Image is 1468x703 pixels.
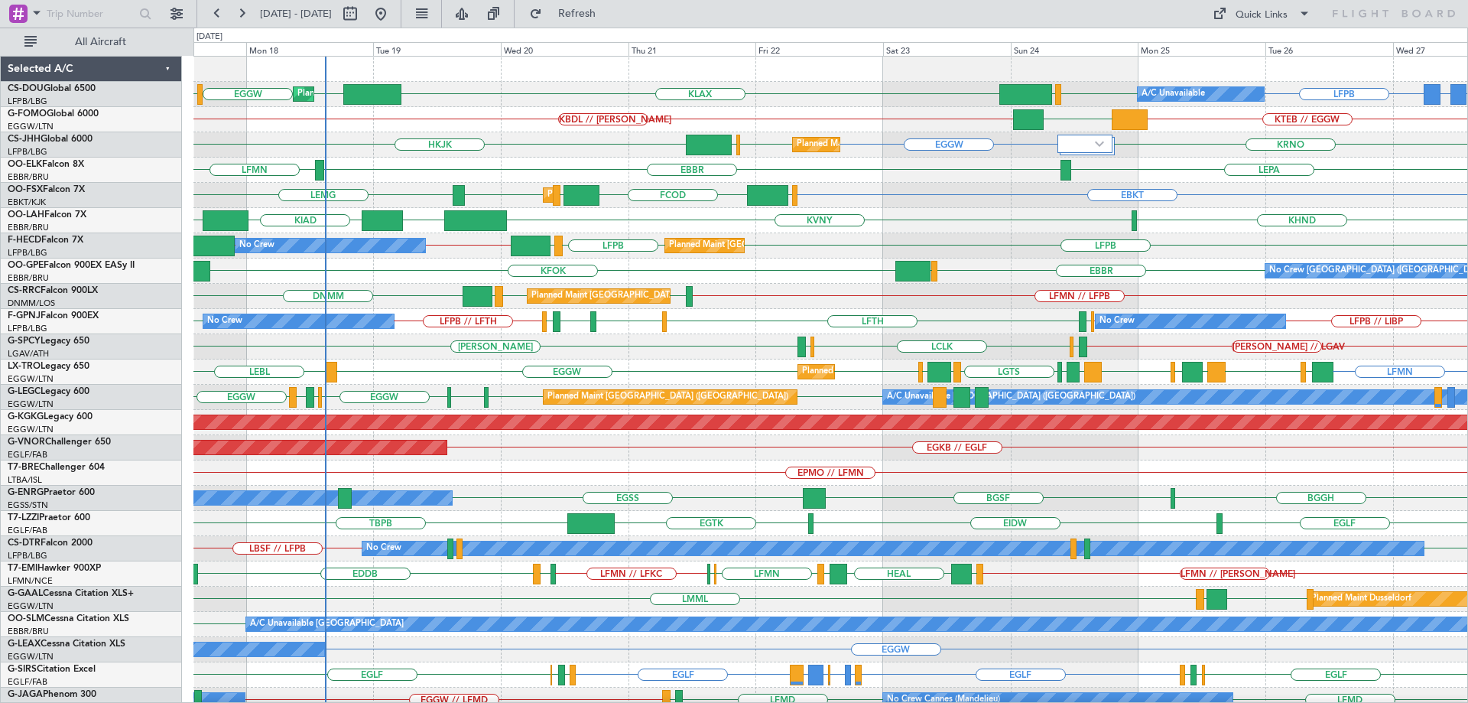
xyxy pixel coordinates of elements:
[628,42,756,56] div: Thu 21
[669,234,910,257] div: Planned Maint [GEOGRAPHIC_DATA] ([GEOGRAPHIC_DATA])
[8,463,39,472] span: T7-BRE
[8,399,54,410] a: EGGW/LTN
[8,109,99,119] a: G-FOMOGlobal 6000
[8,311,99,321] a: F-GPNJFalcon 900EX
[373,42,501,56] div: Tue 19
[797,133,1038,156] div: Planned Maint [GEOGRAPHIC_DATA] ([GEOGRAPHIC_DATA])
[8,337,89,346] a: G-SPCYLegacy 650
[1138,42,1265,56] div: Mon 25
[8,575,53,587] a: LFMN/NCE
[246,42,374,56] div: Mon 18
[8,286,98,295] a: CS-RRCFalcon 900LX
[17,30,166,54] button: All Aircraft
[8,236,41,245] span: F-HECD
[8,513,90,522] a: T7-LZZIPraetor 600
[8,412,44,421] span: G-KGKG
[8,387,89,396] a: G-LEGCLegacy 600
[1095,141,1104,147] img: arrow-gray.svg
[8,449,47,461] a: EGLF/FAB
[1265,42,1393,56] div: Tue 26
[8,387,41,396] span: G-LEGC
[531,285,772,308] div: Planned Maint [GEOGRAPHIC_DATA] ([GEOGRAPHIC_DATA])
[8,690,43,699] span: G-JAGA
[8,525,47,536] a: EGLF/FAB
[8,197,46,208] a: EBKT/KJK
[8,539,41,548] span: CS-DTR
[8,564,101,573] a: T7-EMIHawker 900XP
[1236,8,1288,23] div: Quick Links
[8,135,41,144] span: CS-JHH
[8,362,89,371] a: LX-TROLegacy 650
[8,236,83,245] a: F-HECDFalcon 7X
[8,121,54,132] a: EGGW/LTN
[8,640,41,649] span: G-LEAX
[8,488,95,497] a: G-ENRGPraetor 600
[8,600,54,612] a: EGGW/LTN
[366,537,401,560] div: No Crew
[8,185,43,194] span: OO-FSX
[8,626,49,637] a: EBBR/BRU
[196,31,222,44] div: [DATE]
[8,337,41,346] span: G-SPCY
[545,8,609,19] span: Refresh
[547,184,726,207] div: Planned Maint Kortrijk-[GEOGRAPHIC_DATA]
[8,272,49,284] a: EBBR/BRU
[8,640,125,649] a: G-LEAXCessna Citation XLS
[8,222,49,233] a: EBBR/BRU
[883,42,1011,56] div: Sat 23
[8,614,44,623] span: OO-SLM
[250,613,404,636] div: A/C Unavailable [GEOGRAPHIC_DATA]
[8,109,47,119] span: G-FOMO
[8,171,49,183] a: EBBR/BRU
[8,84,96,93] a: CS-DOUGlobal 6500
[547,386,788,408] div: Planned Maint [GEOGRAPHIC_DATA] ([GEOGRAPHIC_DATA])
[8,135,93,144] a: CS-JHHGlobal 6000
[8,160,42,169] span: OO-ELK
[8,665,37,674] span: G-SIRS
[8,311,41,321] span: F-GPNJ
[522,2,614,26] button: Refresh
[297,83,538,106] div: Planned Maint [GEOGRAPHIC_DATA] ([GEOGRAPHIC_DATA])
[8,539,93,548] a: CS-DTRFalcon 2000
[8,665,96,674] a: G-SIRSCitation Excel
[1311,587,1411,610] div: Planned Maint Dusseldorf
[1142,83,1205,106] div: A/C Unavailable
[8,589,134,598] a: G-GAALCessna Citation XLS+
[47,2,135,25] input: Trip Number
[8,210,44,220] span: OO-LAH
[8,185,85,194] a: OO-FSXFalcon 7X
[40,37,161,47] span: All Aircraft
[8,614,129,623] a: OO-SLMCessna Citation XLS
[8,438,45,447] span: G-VNOR
[8,424,54,435] a: EGGW/LTN
[8,373,54,385] a: EGGW/LTN
[8,550,47,561] a: LFPB/LBG
[8,589,43,598] span: G-GAAL
[1099,310,1135,333] div: No Crew
[8,146,47,158] a: LFPB/LBG
[8,676,47,688] a: EGLF/FAB
[8,651,54,662] a: EGGW/LTN
[8,247,47,259] a: LFPB/LBG
[8,690,96,699] a: G-JAGAPhenom 300
[8,261,44,270] span: OO-GPE
[8,261,135,270] a: OO-GPEFalcon 900EX EASy II
[8,488,44,497] span: G-ENRG
[8,160,84,169] a: OO-ELKFalcon 8X
[1011,42,1138,56] div: Sun 24
[887,386,1135,408] div: A/C Unavailable [GEOGRAPHIC_DATA] ([GEOGRAPHIC_DATA])
[8,210,86,220] a: OO-LAHFalcon 7X
[239,234,274,257] div: No Crew
[8,348,49,360] a: LGAV/ATH
[8,298,55,309] a: DNMM/LOS
[8,286,41,295] span: CS-RRC
[8,564,37,573] span: T7-EMI
[802,360,1043,383] div: Planned Maint [GEOGRAPHIC_DATA] ([GEOGRAPHIC_DATA])
[8,463,105,472] a: T7-BREChallenger 604
[8,84,44,93] span: CS-DOU
[207,310,242,333] div: No Crew
[8,500,48,511] a: EGSS/STN
[8,362,41,371] span: LX-TRO
[8,474,42,486] a: LTBA/ISL
[755,42,883,56] div: Fri 22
